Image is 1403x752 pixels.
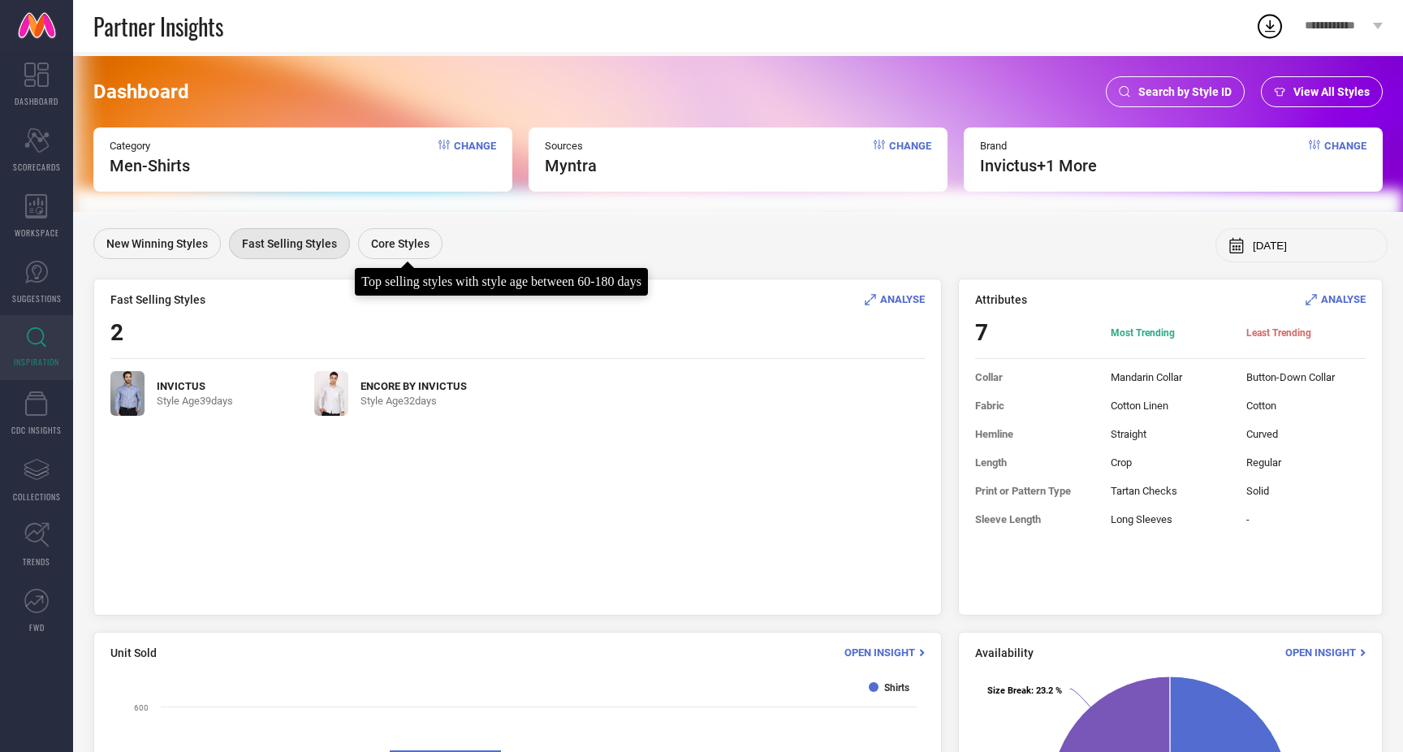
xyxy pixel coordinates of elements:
span: Change [1324,140,1366,175]
div: Open Insight [1285,645,1366,660]
text: Shirts [884,682,909,694]
span: Dashboard [93,80,189,103]
span: Crop [1111,456,1230,469]
span: Change [454,140,496,175]
tspan: Size Break [987,685,1031,696]
span: Open Insight [844,646,915,659]
span: Curved [1246,428,1366,440]
span: Button-Down Collar [1246,371,1366,383]
span: Fast Selling Styles [110,293,205,306]
span: myntra [545,156,597,175]
text: : 23.2 % [987,685,1062,696]
img: euz5K9Kl_d7872c1f73c440ff9be4d49266769b2f.jpg [110,371,145,416]
span: INSPIRATION [14,356,59,368]
div: Top selling styles with style age between 60-180 days [361,274,641,289]
span: Open Insight [1285,646,1356,659]
span: 7 [975,319,1094,346]
span: TRENDS [23,555,50,568]
span: Print or Pattern Type [975,485,1094,497]
span: Fast Selling Styles [242,237,337,250]
span: Tartan Checks [1111,485,1230,497]
span: 2 [110,319,123,346]
span: Sleeve Length [975,513,1094,525]
span: Men-Shirts [110,156,190,175]
span: CDC INSIGHTS [11,424,62,436]
span: Attributes [975,293,1027,306]
span: Collar [975,371,1094,383]
span: DASHBOARD [15,95,58,107]
div: Open Insight [844,645,925,660]
input: Select month [1253,240,1375,252]
span: Most Trending [1111,326,1230,339]
span: Style Age 32 days [360,395,467,407]
div: Analyse [1306,292,1366,307]
span: Length [975,456,1094,469]
span: WORKSPACE [15,227,59,239]
span: ANALYSE [1321,293,1366,305]
span: Category [110,140,190,152]
span: Core Styles [371,237,430,250]
span: Least Trending [1246,326,1366,339]
span: FWD [29,621,45,633]
span: Search by Style ID [1138,85,1232,98]
img: rCaPWomA_b3acf4c9db4f4e38a461c42a9f208f62.jpg [314,371,348,416]
span: Availability [975,646,1034,659]
span: Regular [1246,456,1366,469]
span: Cotton Linen [1111,400,1230,412]
span: COLLECTIONS [13,491,61,503]
span: Straight [1111,428,1230,440]
span: ENCORE BY INVICTUS [360,380,467,392]
span: Long Sleeves [1111,513,1230,525]
span: - [1246,513,1366,525]
span: Solid [1246,485,1366,497]
span: Fabric [975,400,1094,412]
span: invictus +1 More [980,156,1097,175]
span: Partner Insights [93,10,223,43]
span: Mandarin Collar [1111,371,1230,383]
span: Brand [980,140,1097,152]
span: Unit Sold [110,646,157,659]
div: Open download list [1255,11,1284,41]
text: 600 [134,703,149,712]
span: Cotton [1246,400,1366,412]
span: INVICTUS [157,380,233,392]
span: Change [889,140,931,175]
span: ANALYSE [880,293,925,305]
span: SCORECARDS [13,161,61,173]
span: New Winning Styles [106,237,208,250]
span: Style Age 39 days [157,395,233,407]
span: SUGGESTIONS [12,292,62,305]
span: Sources [545,140,597,152]
span: View All Styles [1293,85,1370,98]
div: Analyse [865,292,925,307]
span: Hemline [975,428,1094,440]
